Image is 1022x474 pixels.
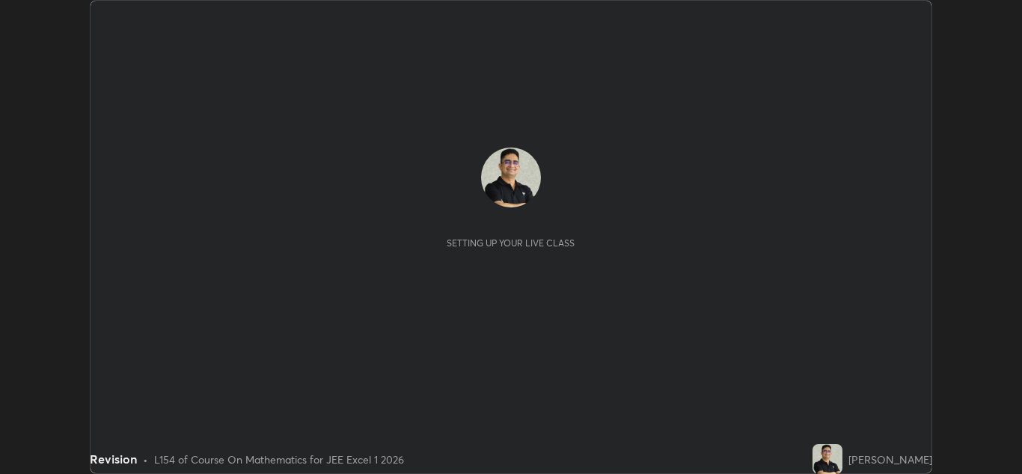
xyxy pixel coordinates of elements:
[447,237,575,249] div: Setting up your live class
[481,148,541,207] img: 80a8f8f514494e9a843945b90b7e7503.jpg
[154,452,404,467] div: L154 of Course On Mathematics for JEE Excel 1 2026
[848,452,932,467] div: [PERSON_NAME]
[143,452,148,467] div: •
[90,450,137,468] div: Revision
[813,444,842,474] img: 80a8f8f514494e9a843945b90b7e7503.jpg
